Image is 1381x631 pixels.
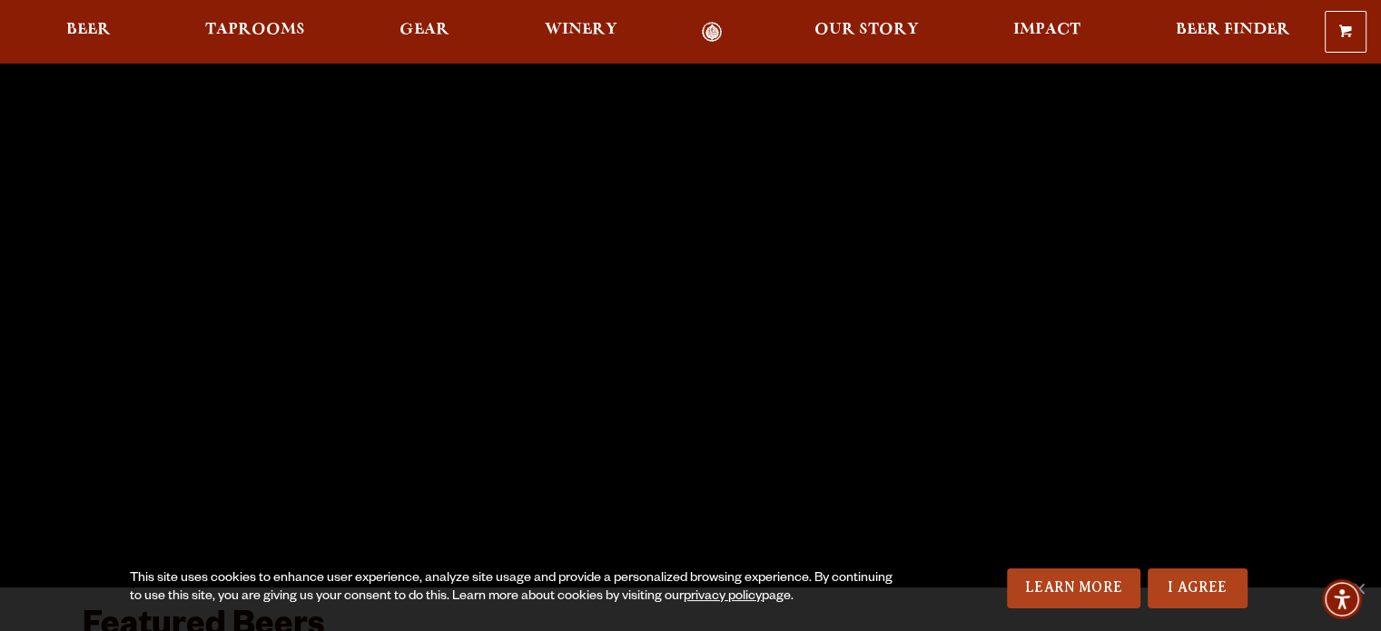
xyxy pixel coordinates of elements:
span: Gear [400,23,449,37]
span: Taprooms [205,23,305,37]
a: Taprooms [193,22,317,43]
a: Beer [54,22,123,43]
a: Gear [388,22,461,43]
a: I Agree [1148,568,1248,608]
a: privacy policy [684,590,762,605]
a: Winery [533,22,629,43]
div: Accessibility Menu [1322,579,1362,619]
a: Impact [1001,22,1092,43]
a: Learn More [1007,568,1140,608]
span: Beer [66,23,111,37]
span: Our Story [814,23,919,37]
a: Odell Home [678,22,746,43]
a: Beer Finder [1163,22,1301,43]
span: Impact [1013,23,1080,37]
span: Winery [545,23,617,37]
div: This site uses cookies to enhance user experience, analyze site usage and provide a personalized ... [130,570,904,606]
a: Our Story [803,22,931,43]
span: Beer Finder [1175,23,1289,37]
